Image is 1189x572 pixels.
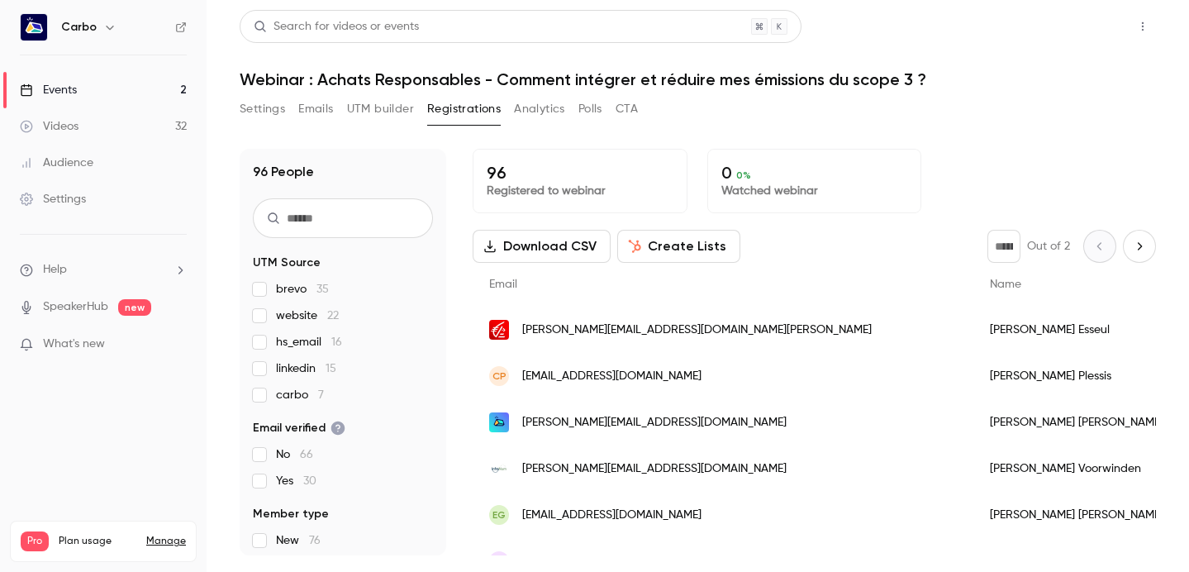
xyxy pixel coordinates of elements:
[21,531,49,551] span: Pro
[298,96,333,122] button: Emails
[492,508,506,522] span: EG
[514,96,565,122] button: Analytics
[146,535,186,548] a: Manage
[331,336,342,348] span: 16
[43,336,105,353] span: What's new
[347,96,414,122] button: UTM builder
[1027,238,1070,255] p: Out of 2
[276,473,316,489] span: Yes
[318,389,324,401] span: 7
[253,506,329,522] span: Member type
[254,18,419,36] div: Search for videos or events
[721,163,908,183] p: 0
[20,82,77,98] div: Events
[276,334,342,350] span: hs_email
[20,191,86,207] div: Settings
[427,96,501,122] button: Registrations
[20,155,93,171] div: Audience
[1123,230,1156,263] button: Next page
[492,369,507,384] span: CP
[489,320,509,340] img: cebpl.caisse-epargne.fr
[118,299,151,316] span: new
[253,162,314,182] h1: 96 People
[617,230,740,263] button: Create Lists
[309,535,321,546] span: 76
[487,183,673,199] p: Registered to webinar
[578,96,602,122] button: Polls
[240,69,1156,89] h1: Webinar : Achats Responsables - Comment intégrer et réduire mes émissions du scope 3 ?
[522,414,787,431] span: [PERSON_NAME][EMAIL_ADDRESS][DOMAIN_NAME]
[489,279,517,290] span: Email
[303,475,316,487] span: 30
[300,449,313,460] span: 66
[522,322,872,339] span: [PERSON_NAME][EMAIL_ADDRESS][DOMAIN_NAME][PERSON_NAME]
[240,96,285,122] button: Settings
[253,420,345,436] span: Email verified
[316,284,329,295] span: 35
[276,360,336,377] span: linkedin
[276,446,313,463] span: No
[616,96,638,122] button: CTA
[522,460,787,478] span: [PERSON_NAME][EMAIL_ADDRESS][DOMAIN_NAME]
[721,183,908,199] p: Watched webinar
[43,298,108,316] a: SpeakerHub
[253,255,321,271] span: UTM Source
[327,310,339,322] span: 22
[43,261,67,279] span: Help
[736,169,751,181] span: 0 %
[473,230,611,263] button: Download CSV
[21,14,47,41] img: Carbo
[522,368,702,385] span: [EMAIL_ADDRESS][DOMAIN_NAME]
[20,118,78,135] div: Videos
[990,279,1021,290] span: Name
[276,532,321,549] span: New
[522,553,787,570] span: [PERSON_NAME][EMAIL_ADDRESS][DOMAIN_NAME]
[276,307,339,324] span: website
[489,459,509,479] img: infranum.fr
[167,337,187,352] iframe: Noticeable Trigger
[492,554,507,569] span: CB
[489,412,509,432] img: hellocarbo.com
[522,507,702,524] span: [EMAIL_ADDRESS][DOMAIN_NAME]
[61,19,97,36] h6: Carbo
[276,281,329,298] span: brevo
[326,363,336,374] span: 15
[276,387,324,403] span: carbo
[1051,10,1116,43] button: Share
[20,261,187,279] li: help-dropdown-opener
[487,163,673,183] p: 96
[59,535,136,548] span: Plan usage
